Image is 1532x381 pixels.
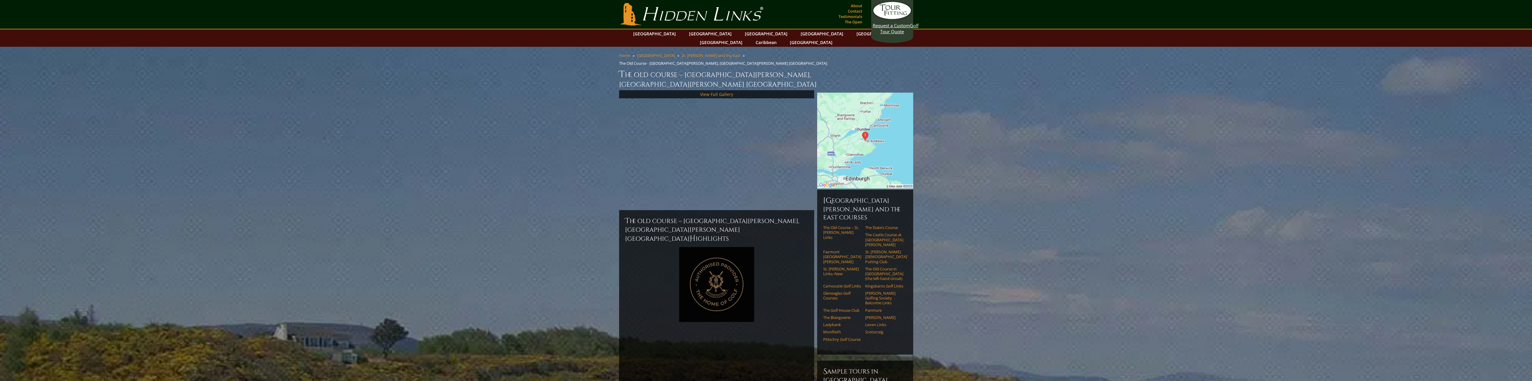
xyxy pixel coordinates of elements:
a: [PERSON_NAME] Golfing Society Balcomie Links [865,291,903,305]
a: Monifieth [823,329,861,334]
a: St. [PERSON_NAME] Links–New [823,266,861,276]
a: [PERSON_NAME] [865,315,903,320]
h2: The Old Course – [GEOGRAPHIC_DATA][PERSON_NAME], [GEOGRAPHIC_DATA][PERSON_NAME] [GEOGRAPHIC_DATA]... [625,216,808,243]
a: Fairmont [GEOGRAPHIC_DATA][PERSON_NAME] [823,249,861,264]
a: Home [619,53,630,58]
a: [GEOGRAPHIC_DATA] [787,38,835,47]
a: Kingsbarns Golf Links [865,284,903,288]
span: H [690,234,696,243]
span: Request a Custom [873,22,910,28]
a: Testimonials [837,12,864,21]
a: The Old Course – St. [PERSON_NAME] Links [823,225,861,240]
a: [GEOGRAPHIC_DATA] [853,29,902,38]
a: [GEOGRAPHIC_DATA] [637,53,675,58]
h6: [GEOGRAPHIC_DATA][PERSON_NAME] and the East Courses [823,196,907,222]
a: Leven Links [865,322,903,327]
a: Panmure [865,308,903,313]
a: [GEOGRAPHIC_DATA] [798,29,846,38]
a: [GEOGRAPHIC_DATA] [686,29,735,38]
a: The Open [843,18,864,26]
a: Caribbean [753,38,780,47]
a: [GEOGRAPHIC_DATA] [630,29,679,38]
a: Carnoustie Golf Links [823,284,861,288]
a: Gleneagles Golf Courses [823,291,861,301]
a: The Golf House Club [823,308,861,313]
a: About [849,1,864,10]
a: Request a CustomGolf Tour Quote [873,1,912,34]
a: Contact [846,7,864,15]
a: St. [PERSON_NAME] [DEMOGRAPHIC_DATA]’ Putting Club [865,249,903,264]
a: Ladybank [823,322,861,327]
li: The Old Course - [GEOGRAPHIC_DATA][PERSON_NAME], [GEOGRAPHIC_DATA][PERSON_NAME] [GEOGRAPHIC_DATA] [619,61,829,66]
a: St. [PERSON_NAME] and the East [682,53,740,58]
a: Pitlochry Golf Course [823,337,861,342]
h1: The Old Course – [GEOGRAPHIC_DATA][PERSON_NAME], [GEOGRAPHIC_DATA][PERSON_NAME] [GEOGRAPHIC_DATA] [619,68,913,89]
a: View Full Gallery [700,91,733,97]
a: The Castle Course at [GEOGRAPHIC_DATA][PERSON_NAME] [865,232,903,247]
img: Google Map of St Andrews Links, St Andrews, United Kingdom [817,93,913,189]
a: The Old Course in [GEOGRAPHIC_DATA] (the left-hand circuit) [865,266,903,281]
a: The Blairgowrie [823,315,861,320]
a: [GEOGRAPHIC_DATA] [742,29,790,38]
a: [GEOGRAPHIC_DATA] [697,38,745,47]
a: The Duke’s Course [865,225,903,230]
a: Scotscraig [865,329,903,334]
